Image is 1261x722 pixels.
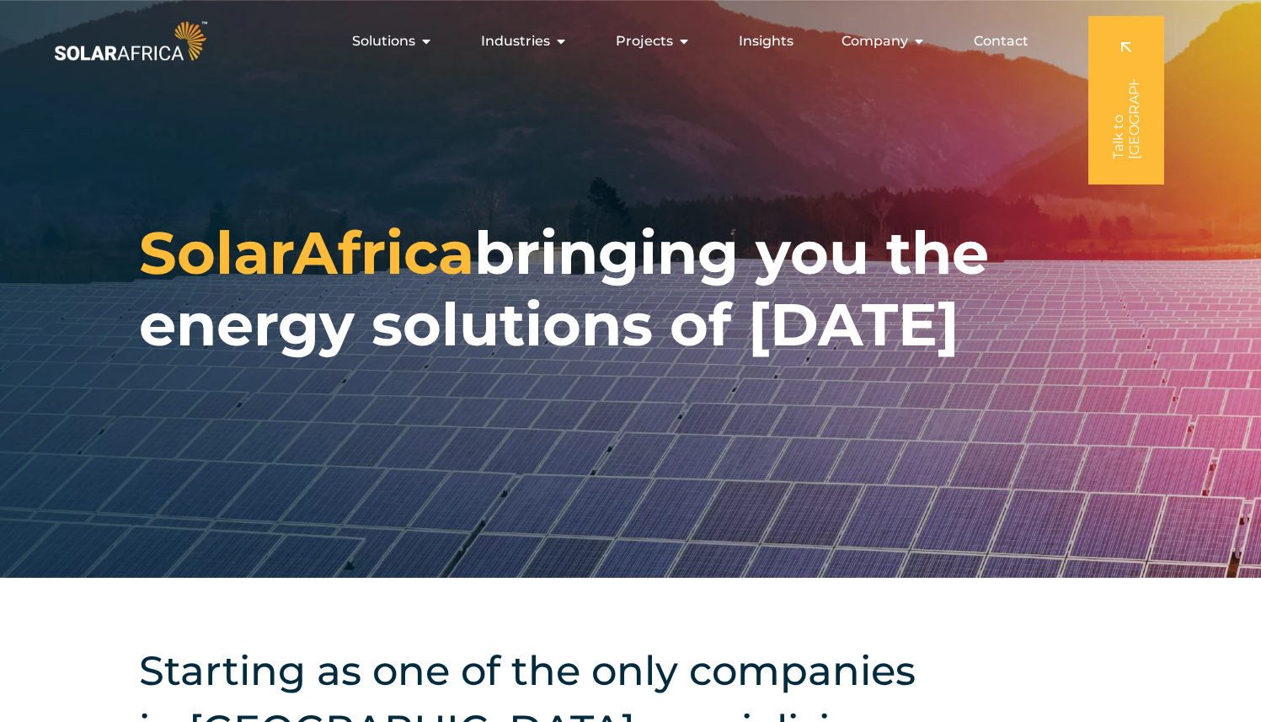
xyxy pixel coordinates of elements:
span: SolarAfrica [139,217,474,289]
div: Menu Toggle [211,24,1042,58]
span: Projects [616,31,673,51]
a: Contact [974,31,1029,51]
span: Company [842,31,908,51]
nav: Menu [211,24,1042,58]
h1: bringing you the energy solutions of [DATE] [139,217,1122,361]
span: Industries [481,31,550,51]
span: Solutions [352,31,415,51]
a: Insights [739,31,793,51]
